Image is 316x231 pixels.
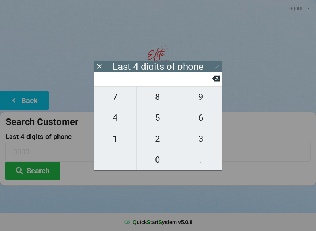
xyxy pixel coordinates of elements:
span: 3 [179,131,222,147]
span: 2 [137,131,179,147]
button: 9 [179,86,222,107]
span: 4 [94,110,136,125]
button: 4 [94,107,137,128]
button: 5 [137,107,180,128]
div: Last 4 digits of phone [113,63,204,70]
span: 6 [179,110,222,125]
button: 6 [179,107,222,128]
button: 3 [179,128,222,149]
span: 8 [137,89,179,105]
button: 1 [94,128,137,149]
span: 5 [137,110,179,125]
button: 7 [94,86,137,107]
span: 0 [137,152,179,167]
span: 9 [179,89,222,105]
button: 0 [137,149,180,170]
button: 8 [137,86,180,107]
span: 7 [94,89,136,105]
button: 2 [137,128,180,149]
span: 1 [94,131,136,147]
